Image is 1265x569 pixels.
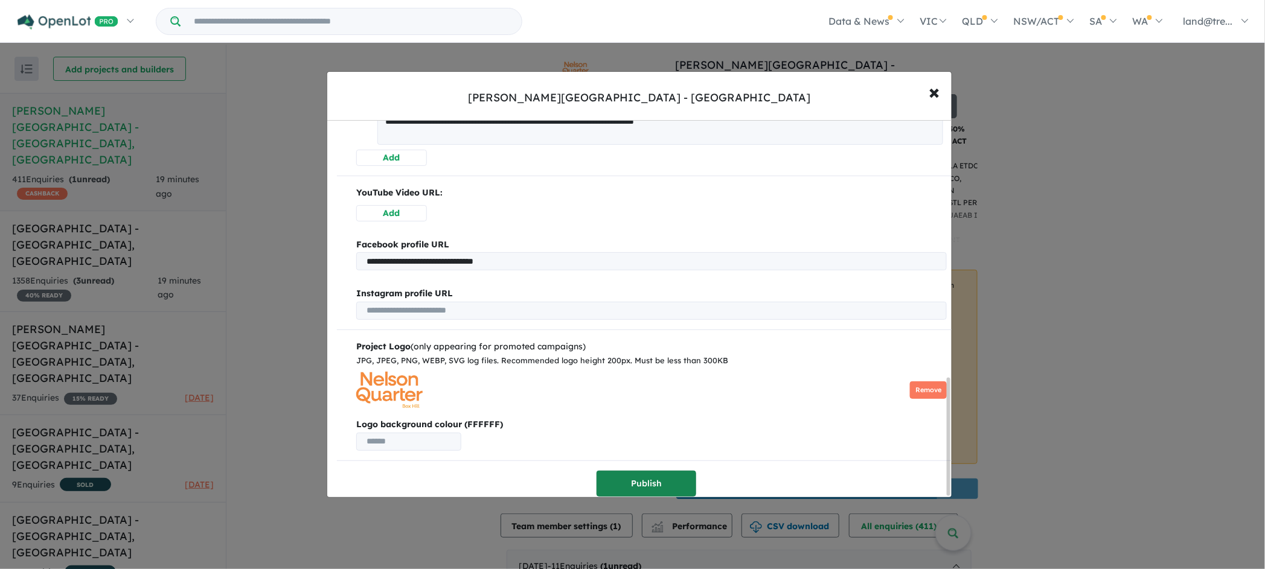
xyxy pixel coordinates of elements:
b: Project Logo [356,341,411,352]
b: Facebook profile URL [356,239,449,250]
input: Try estate name, suburb, builder or developer [183,8,519,34]
button: Add [356,205,427,221]
div: JPG, JPEG, PNG, WEBP, SVG log files. Recommended logo height 200px. Must be less than 300KB [356,354,947,367]
button: Remove [910,381,947,399]
b: Instagram profile URL [356,288,453,299]
div: [PERSON_NAME][GEOGRAPHIC_DATA] - [GEOGRAPHIC_DATA] [469,90,811,106]
div: (only appearing for promoted campaigns) [356,340,947,354]
img: Nelson%20Quarter%20Estate%20-%20Box%20Hill___1745301418.jpg [356,372,423,408]
span: × [929,78,940,104]
img: Openlot PRO Logo White [18,14,118,30]
button: Add [356,150,427,166]
b: Logo background colour (FFFFFF) [356,418,947,432]
button: Publish [597,471,696,497]
span: land@tre... [1183,15,1233,27]
p: YouTube Video URL: [356,186,947,200]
